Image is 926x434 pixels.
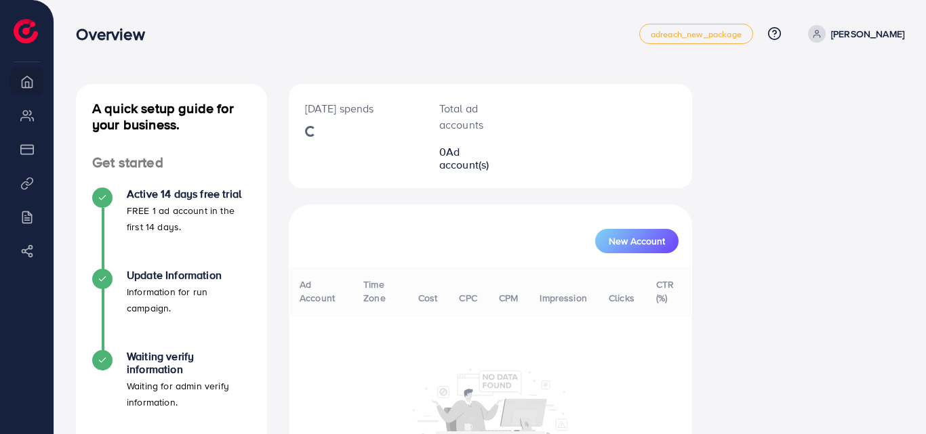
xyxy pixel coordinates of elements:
span: Ad account(s) [439,144,489,172]
h4: Update Information [127,269,251,282]
h4: Waiting verify information [127,350,251,376]
p: Information for run campaign. [127,284,251,316]
a: [PERSON_NAME] [803,25,904,43]
p: FREE 1 ad account in the first 14 days. [127,202,251,235]
span: New Account [609,236,665,246]
h4: A quick setup guide for your business. [76,100,267,133]
p: Total ad accounts [439,100,508,133]
li: Waiting verify information [76,350,267,431]
li: Active 14 days free trial [76,188,267,269]
button: New Account [595,229,679,253]
h2: 0 [439,146,508,171]
a: adreach_new_package [639,24,753,44]
span: adreach_new_package [651,30,742,39]
p: [PERSON_NAME] [831,26,904,42]
img: logo [14,19,38,43]
p: [DATE] spends [305,100,407,116]
h4: Get started [76,154,267,171]
p: Waiting for admin verify information. [127,378,251,410]
li: Update Information [76,269,267,350]
h3: Overview [76,24,155,44]
h4: Active 14 days free trial [127,188,251,200]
